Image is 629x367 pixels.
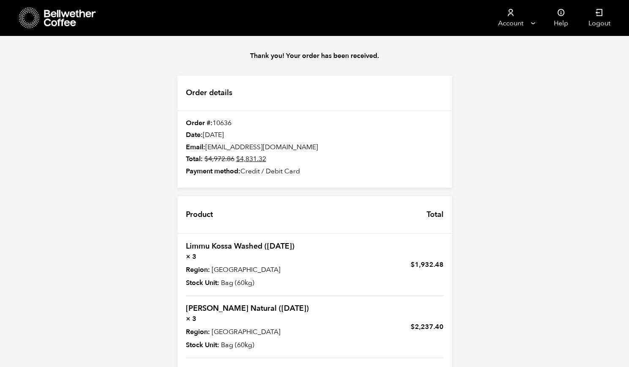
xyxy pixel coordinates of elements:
[186,314,310,324] strong: × 3
[186,278,219,288] strong: Stock Unit:
[186,265,310,275] p: [GEOGRAPHIC_DATA]
[186,154,203,164] strong: Total:
[411,322,415,331] span: $
[204,154,234,164] del: $4,972.86
[177,119,452,128] div: 10636
[186,327,210,337] strong: Region:
[186,142,205,152] strong: Email:
[186,327,310,337] p: [GEOGRAPHIC_DATA]
[186,118,212,128] strong: Order #:
[169,51,460,61] p: Thank you! Your order has been received.
[177,143,452,152] div: [EMAIL_ADDRESS][DOMAIN_NAME]
[236,154,266,164] bdi: 4,831.32
[186,278,310,288] p: Bag (60kg)
[186,241,294,252] a: Limmu Kossa Washed ([DATE])
[411,322,444,331] bdi: 2,237.40
[177,196,221,233] th: Product
[186,130,203,140] strong: Date:
[186,340,310,350] p: Bag (60kg)
[186,167,240,176] strong: Payment method:
[186,265,210,275] strong: Region:
[411,260,444,269] bdi: 1,932.48
[177,167,452,176] div: Credit / Debit Card
[177,131,452,140] div: [DATE]
[186,252,310,262] strong: × 3
[418,196,452,233] th: Total
[411,260,415,269] span: $
[236,154,240,164] span: $
[186,303,309,314] a: [PERSON_NAME] Natural ([DATE])
[177,76,452,111] h2: Order details
[186,340,219,350] strong: Stock Unit:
